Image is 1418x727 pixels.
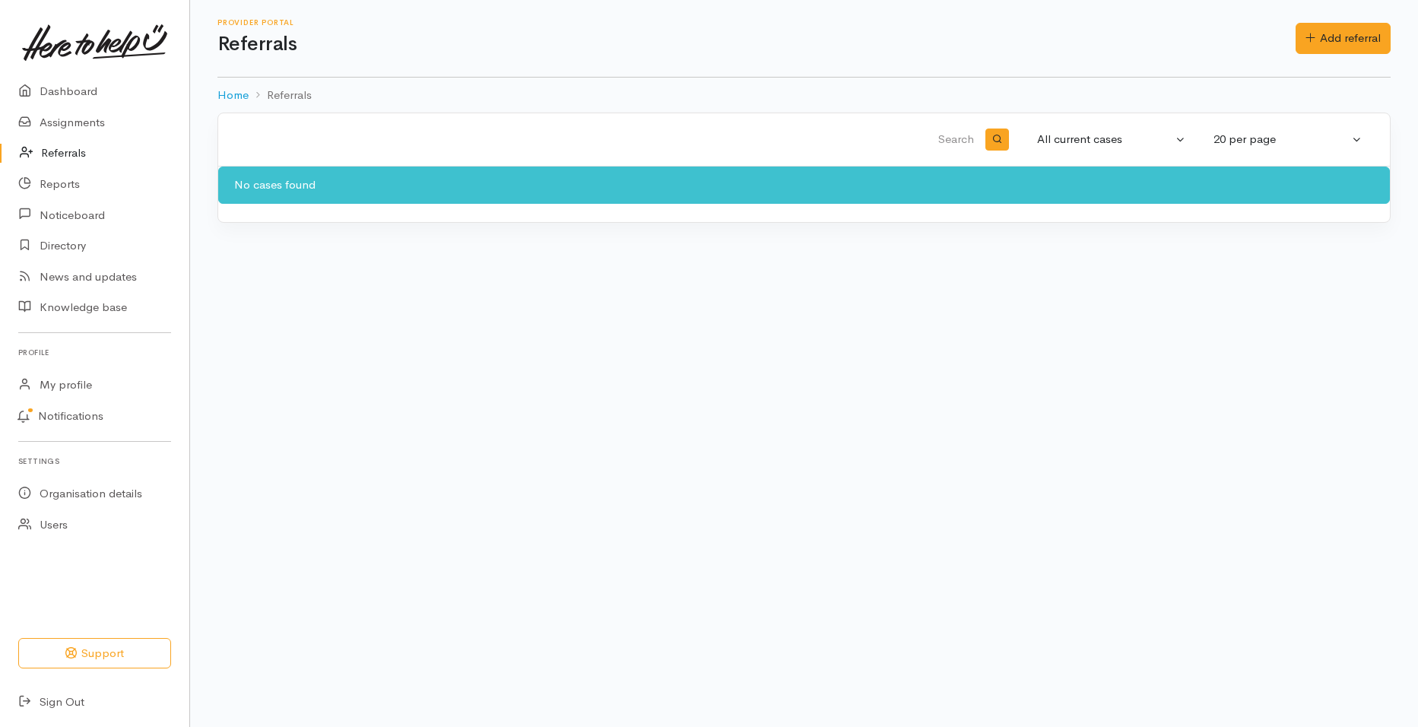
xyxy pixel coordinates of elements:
h6: Profile [18,342,171,363]
div: No cases found [218,167,1390,204]
a: Home [217,87,249,104]
input: Search [236,122,977,158]
li: Referrals [249,87,312,104]
h1: Referrals [217,33,1296,56]
h6: Provider Portal [217,18,1296,27]
button: 20 per page [1204,125,1372,154]
button: All current cases [1028,125,1195,154]
div: 20 per page [1213,131,1349,148]
h6: Settings [18,451,171,471]
button: Support [18,638,171,669]
nav: breadcrumb [217,78,1391,113]
a: Add referral [1296,23,1391,54]
div: All current cases [1037,131,1172,148]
